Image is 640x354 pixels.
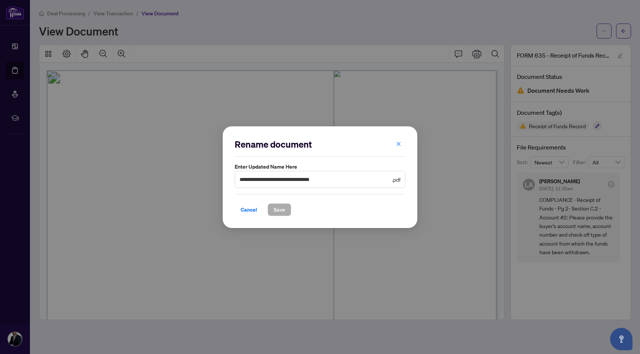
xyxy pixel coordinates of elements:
span: Cancel [241,203,257,215]
button: Open asap [610,328,633,350]
h2: Rename document [235,138,405,150]
label: Enter updated name here [235,163,405,171]
span: close [396,141,401,146]
span: .pdf [392,175,400,183]
button: Cancel [235,203,263,216]
button: Save [268,203,291,216]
